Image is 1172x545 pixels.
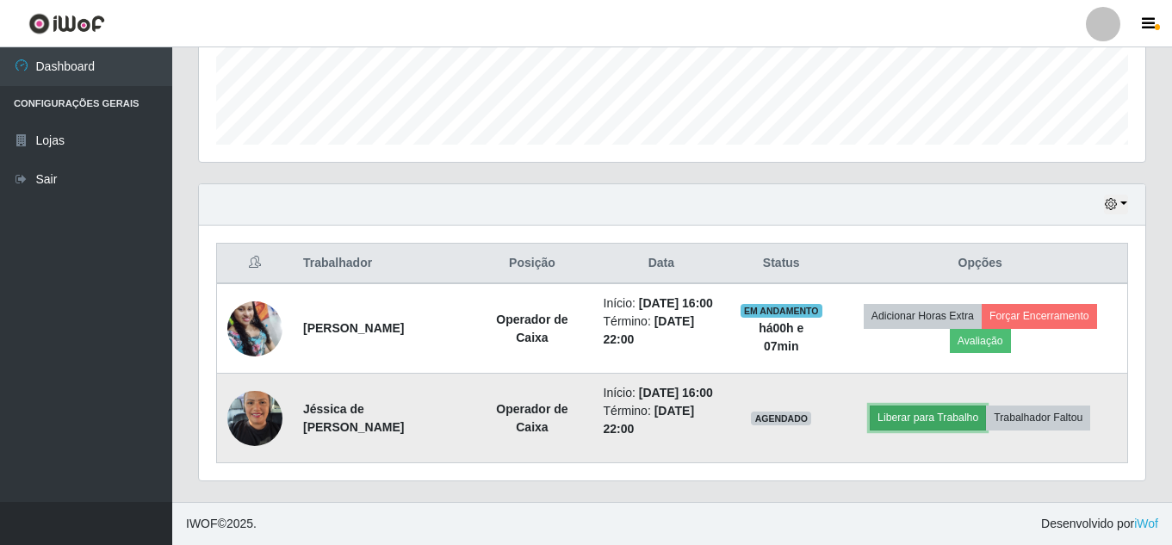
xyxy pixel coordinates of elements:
strong: há 00 h e 07 min [759,321,803,353]
li: Término: [604,313,720,349]
img: 1729705878130.jpeg [227,291,282,365]
th: Trabalhador [293,244,471,284]
a: iWof [1134,517,1158,530]
span: EM ANDAMENTO [741,304,822,318]
th: Opções [833,244,1127,284]
span: AGENDADO [751,412,811,425]
button: Forçar Encerramento [982,304,1097,328]
strong: Operador de Caixa [496,313,567,344]
strong: [PERSON_NAME] [303,321,404,335]
button: Avaliação [950,329,1011,353]
li: Término: [604,402,720,438]
th: Status [729,244,833,284]
img: 1725909093018.jpeg [227,381,282,455]
button: Liberar para Trabalho [870,406,986,430]
th: Data [593,244,730,284]
button: Adicionar Horas Extra [864,304,982,328]
button: Trabalhador Faltou [986,406,1090,430]
span: Desenvolvido por [1041,515,1158,533]
time: [DATE] 16:00 [639,296,713,310]
img: CoreUI Logo [28,13,105,34]
strong: Jéssica de [PERSON_NAME] [303,402,404,434]
span: © 2025 . [186,515,257,533]
li: Início: [604,384,720,402]
span: IWOF [186,517,218,530]
time: [DATE] 16:00 [639,386,713,399]
strong: Operador de Caixa [496,402,567,434]
li: Início: [604,294,720,313]
th: Posição [471,244,592,284]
